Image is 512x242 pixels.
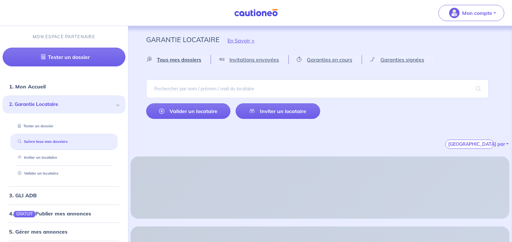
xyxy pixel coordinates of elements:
a: 3. GLI ADB [9,192,37,199]
div: Suivre tous mes dossiers [10,136,118,147]
a: Valider un locataire [15,171,58,176]
a: Garanties en cours [289,55,362,64]
a: Inviter un locataire [236,103,320,119]
span: 2. Garantie Locataire [9,101,114,108]
a: Tous mes dossiers [146,55,211,64]
div: Tester un dossier [10,121,118,132]
div: 4.GRATUITPublier mes annonces [3,207,125,220]
p: Mon compte [462,9,492,17]
a: Valider un locataire [146,103,230,119]
div: 2. Garantie Locataire [3,96,125,113]
a: 4.GRATUITPublier mes annonces [9,210,91,217]
a: Tester un dossier [3,48,125,66]
a: Garanties signées [362,55,434,64]
div: 1. Mon Accueil [3,80,125,93]
span: Garanties en cours [307,56,352,63]
button: illu_account_valid_menu.svgMon compte [438,5,504,21]
div: 5. Gérer mes annonces [3,225,125,238]
input: Rechercher par nom / prénom / mail du locataire [146,79,489,98]
span: Invitations envoyées [229,56,279,63]
span: search [468,80,489,98]
p: MON ESPACE PARTENAIRE [33,34,95,40]
a: 5. Gérer mes annonces [9,228,67,235]
div: Valider un locataire [10,168,118,179]
span: Garanties signées [380,56,424,63]
span: Tous mes dossiers [157,56,201,63]
p: Garantie Locataire [146,34,219,45]
img: illu_account_valid_menu.svg [449,8,460,18]
a: 1. Mon Accueil [9,83,46,90]
div: Inviter un locataire [10,152,118,163]
img: Cautioneo [232,9,280,17]
a: Invitations envoyées [211,55,288,64]
a: Inviter un locataire [15,155,57,160]
button: [GEOGRAPHIC_DATA] par [445,140,494,149]
button: En Savoir + [219,31,263,50]
a: Suivre tous mes dossiers [15,139,68,144]
div: 3. GLI ADB [3,189,125,202]
a: Tester un dossier [15,124,53,128]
